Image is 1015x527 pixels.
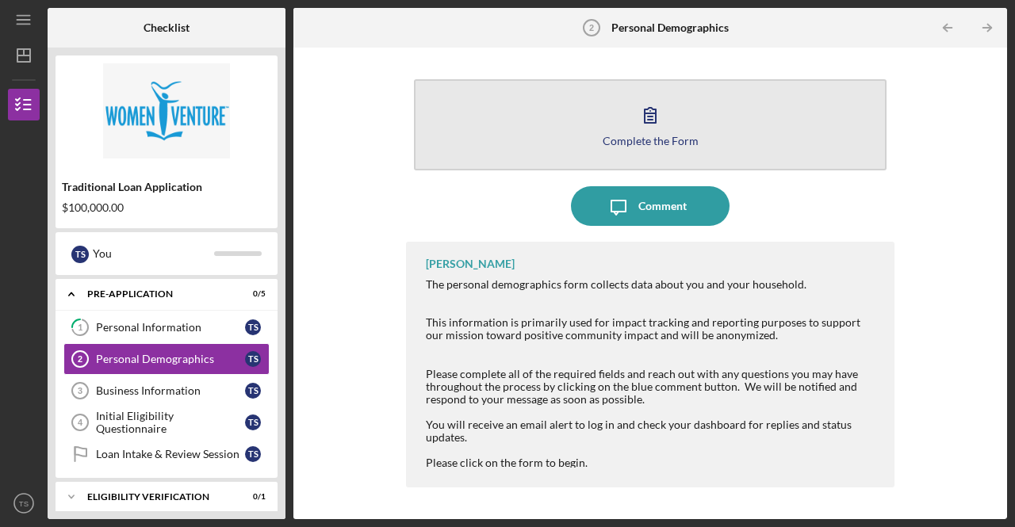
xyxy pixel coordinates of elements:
[245,351,261,367] div: T S
[56,63,278,158] img: Product logo
[611,21,729,34] b: Personal Demographics
[96,321,245,334] div: Personal Information
[63,343,270,375] a: 2Personal DemographicsTS
[237,289,266,299] div: 0 / 5
[87,492,226,502] div: Eligibility Verification
[62,181,271,193] div: Traditional Loan Application
[571,186,730,226] button: Comment
[96,410,245,435] div: Initial Eligibility Questionnaire
[426,258,515,270] div: [PERSON_NAME]
[426,278,879,291] div: The personal demographics form collects data about you and your household.
[19,499,29,508] text: TS
[144,21,190,34] b: Checklist
[63,438,270,470] a: Loan Intake & Review SessionTS
[96,353,245,365] div: Personal Demographics
[245,319,261,335] div: T S
[426,456,879,469] div: Please click on the form to begin.
[63,407,270,438] a: 4Initial Eligibility QuestionnaireTS
[638,186,687,226] div: Comment
[245,383,261,399] div: T S
[8,487,40,519] button: TS
[63,311,270,343] a: 1Personal InformationTS
[93,240,214,267] div: You
[78,323,82,333] tspan: 1
[96,384,245,397] div: Business Information
[245,446,261,462] div: T S
[426,418,879,444] div: You will receive an email alert to log in and check your dashboard for replies and status updates.
[603,135,699,147] div: Complete the Form
[237,492,266,502] div: 0 / 1
[87,289,226,299] div: Pre-Application
[96,448,245,460] div: Loan Intake & Review Session
[78,354,82,364] tspan: 2
[589,23,594,32] tspan: 2
[78,418,83,427] tspan: 4
[245,414,261,430] div: T S
[426,368,879,406] div: Please complete all of the required fields and reach out with any questions you may have througho...
[78,386,82,395] tspan: 3
[63,375,270,407] a: 3Business InformationTS
[71,246,89,263] div: T S
[62,201,271,214] div: $100,000.00
[414,79,887,170] button: Complete the Form
[426,316,879,342] div: This information is primarily used for impact tracking and reporting purposes to support our miss...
